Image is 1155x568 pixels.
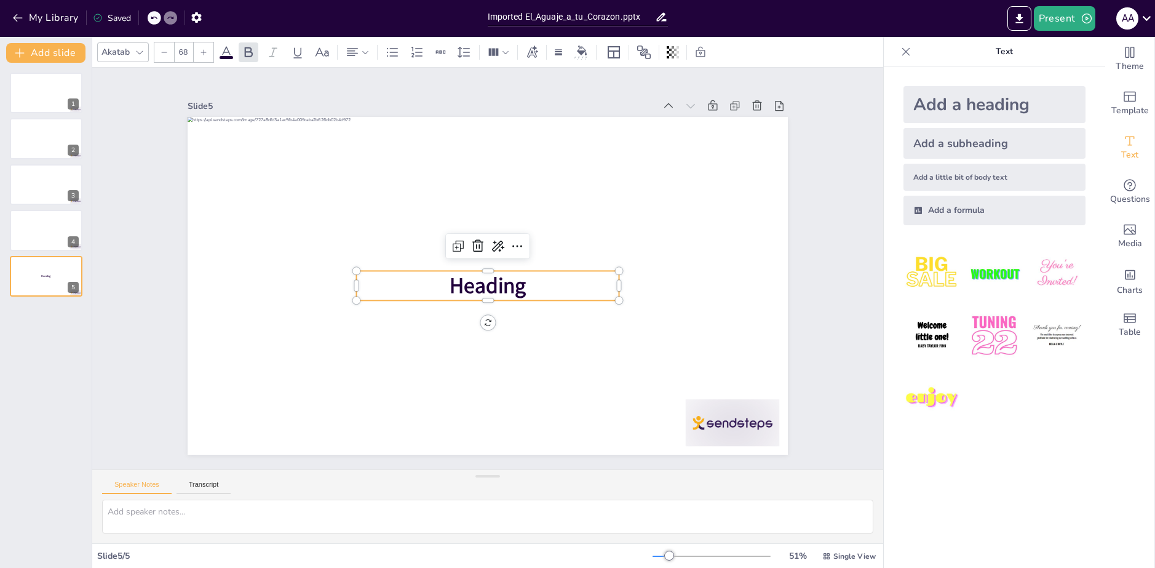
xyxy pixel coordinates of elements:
span: Charts [1117,284,1143,297]
img: 5.jpeg [966,307,1023,364]
button: Speaker Notes [102,481,172,494]
img: 3.jpeg [1028,245,1086,302]
span: Theme [1116,60,1144,73]
div: Column Count [485,42,512,62]
div: 1 [68,98,79,110]
div: Add a subheading [903,128,1086,159]
div: 3 [68,190,79,201]
div: 1 [10,73,82,113]
input: Insert title [488,8,655,26]
button: A A [1116,6,1138,31]
div: Border settings [552,42,565,62]
div: Text effects [523,42,541,62]
div: 4 [10,210,82,250]
button: My Library [9,8,84,28]
div: 5 [68,282,79,293]
span: Table [1119,326,1141,339]
img: 1.jpeg [903,245,961,302]
div: Layout [604,42,624,62]
div: Add a heading [903,86,1086,123]
div: 2 [68,145,79,156]
div: 2 [10,118,82,159]
div: Akatab [99,44,132,60]
span: Heading [41,274,50,278]
div: Add images, graphics, shapes or video [1105,214,1154,258]
p: Text [916,37,1093,66]
img: 2.jpeg [966,245,1023,302]
div: Change the overall theme [1105,37,1154,81]
button: Add slide [6,43,85,63]
div: Get real-time input from your audience [1105,170,1154,214]
span: Text [1121,148,1138,162]
div: Add text boxes [1105,126,1154,170]
img: 6.jpeg [1028,307,1086,364]
span: Template [1111,104,1149,118]
div: Add charts and graphs [1105,258,1154,303]
div: Saved [93,12,131,24]
span: Media [1118,237,1142,250]
div: Slide 5 / 5 [97,550,653,562]
img: 7.jpeg [903,370,961,427]
div: 5 [10,256,82,297]
span: Single View [833,551,876,561]
div: 4 [68,236,79,247]
div: 51 % [783,550,812,562]
div: A A [1116,7,1138,30]
div: Add a little bit of body text [903,164,1086,191]
div: Add a table [1105,303,1154,347]
span: Questions [1110,193,1150,206]
span: Position [637,45,651,60]
div: Add ready made slides [1105,81,1154,126]
img: 4.jpeg [903,307,961,364]
button: Export to PowerPoint [1007,6,1031,31]
button: Present [1034,6,1095,31]
span: Heading [440,255,522,313]
div: Background color [573,46,591,58]
div: 3 [10,164,82,205]
div: Add a formula [903,196,1086,225]
button: Transcript [177,481,231,494]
